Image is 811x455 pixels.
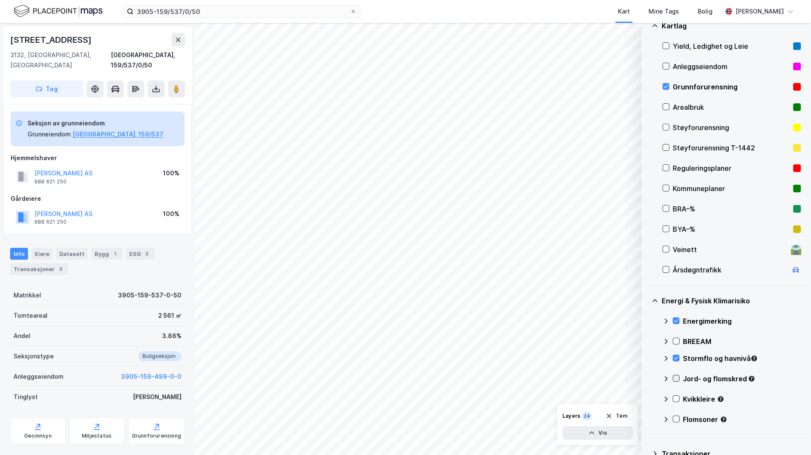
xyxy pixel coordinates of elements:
[91,248,123,260] div: Bygg
[698,6,713,17] div: Bolig
[162,331,182,341] div: 3.86%
[10,263,68,275] div: Transaksjoner
[673,122,790,133] div: Støyforurensning
[28,118,163,128] div: Seksjon av grunneiendom
[562,413,580,419] div: Layers
[649,6,679,17] div: Mine Tags
[126,248,154,260] div: ESG
[134,5,350,18] input: Søk på adresse, matrikkel, gårdeiere, leietakere eller personer
[683,414,801,424] div: Flomsoner
[73,129,163,139] button: [GEOGRAPHIC_DATA], 159/537
[673,224,790,234] div: BYA–%
[34,178,67,185] div: 988 621 250
[673,143,790,153] div: Støyforurensning T-1442
[600,409,633,423] button: Tøm
[673,41,790,51] div: Yield, Ledighet og Leie
[111,50,185,70] div: [GEOGRAPHIC_DATA], 159/537/0/50
[143,250,151,258] div: 3
[673,61,790,72] div: Anleggseiendom
[673,244,787,255] div: Veinett
[10,50,111,70] div: 3132, [GEOGRAPHIC_DATA], [GEOGRAPHIC_DATA]
[132,433,181,439] div: Grunnforurensning
[14,4,103,19] img: logo.f888ab2527a4732fd821a326f86c7f29.svg
[562,426,633,440] button: Vis
[163,209,179,219] div: 100%
[11,153,185,163] div: Hjemmelshaver
[82,433,112,439] div: Miljøstatus
[14,372,64,382] div: Anleggseiendom
[56,265,65,273] div: 3
[673,102,790,112] div: Arealbruk
[683,394,801,404] div: Kvikkleire
[673,204,790,214] div: BRA–%
[133,392,182,402] div: [PERSON_NAME]
[56,248,88,260] div: Datasett
[163,168,179,178] div: 100%
[790,244,802,255] div: 🛣️
[673,265,787,275] div: Årsdøgntrafikk
[683,316,801,326] div: Energimerking
[10,33,93,47] div: [STREET_ADDRESS]
[673,82,790,92] div: Grunnforurensning
[158,311,182,321] div: 2 561 ㎡
[14,331,31,341] div: Andel
[14,290,41,300] div: Matrikkel
[28,129,71,139] div: Grunneiendom
[121,372,182,382] button: 3905-159-499-0-0
[111,250,119,258] div: 1
[582,412,592,420] div: 24
[673,183,790,194] div: Kommuneplaner
[10,248,28,260] div: Info
[662,21,801,31] div: Kartlag
[118,290,182,300] div: 3905-159-537-0-50
[683,374,801,384] div: Jord- og flomskred
[673,163,790,173] div: Reguleringsplaner
[769,414,811,455] iframe: Chat Widget
[748,375,755,383] div: Tooltip anchor
[750,355,758,362] div: Tooltip anchor
[34,219,67,225] div: 988 621 250
[618,6,630,17] div: Kart
[14,351,54,361] div: Seksjonstype
[14,392,38,402] div: Tinglyst
[720,416,727,423] div: Tooltip anchor
[10,80,83,97] button: Tag
[735,6,784,17] div: [PERSON_NAME]
[14,311,48,321] div: Tomteareal
[24,433,52,439] div: Geoinnsyn
[11,194,185,204] div: Gårdeiere
[683,336,801,347] div: BREEAM
[31,248,53,260] div: Eiere
[717,395,724,403] div: Tooltip anchor
[683,353,801,363] div: Stormflo og havnivå
[662,296,801,306] div: Energi & Fysisk Klimarisiko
